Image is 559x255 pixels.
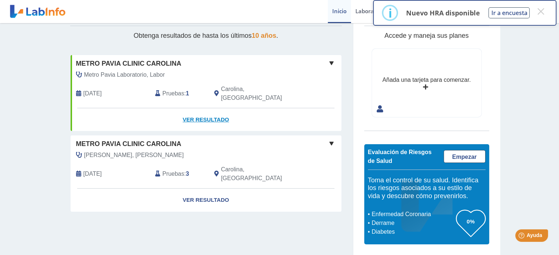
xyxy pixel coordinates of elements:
[84,151,184,160] span: Davis Rosario, Lissette
[370,210,456,219] li: Enfermedad Coronaria
[84,70,165,79] span: Metro Pavia Laboratorio, Labor
[456,217,485,226] h3: 0%
[221,165,302,183] span: Carolina, PR
[370,219,456,227] li: Derrame
[150,165,209,183] div: :
[150,85,209,102] div: :
[186,171,189,177] b: 3
[133,32,278,39] span: Obtenga resultados de hasta los últimos .
[186,90,189,96] b: 1
[406,8,480,17] p: Nuevo HRA disponible
[452,154,477,160] span: Empezar
[534,5,547,18] button: Close this dialog
[370,227,456,236] li: Diabetes
[368,149,432,164] span: Evaluación de Riesgos de Salud
[83,89,102,98] span: 2025-09-27
[71,189,341,212] a: Ver Resultado
[444,150,485,163] a: Empezar
[162,170,184,178] span: Pruebas
[71,108,341,131] a: Ver Resultado
[388,6,392,19] div: i
[162,89,184,98] span: Pruebas
[494,226,551,247] iframe: Help widget launcher
[252,32,276,39] span: 10 años
[76,59,182,69] span: Metro Pavia Clinic Carolina
[488,7,530,18] button: Ir a encuesta
[382,76,470,84] div: Añada una tarjeta para comenzar.
[76,139,182,149] span: Metro Pavia Clinic Carolina
[83,170,102,178] span: 2025-09-19
[384,32,469,39] span: Accede y maneja sus planes
[221,85,302,102] span: Carolina, PR
[368,176,485,200] h5: Toma el control de su salud. Identifica los riesgos asociados a su estilo de vida y descubre cómo...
